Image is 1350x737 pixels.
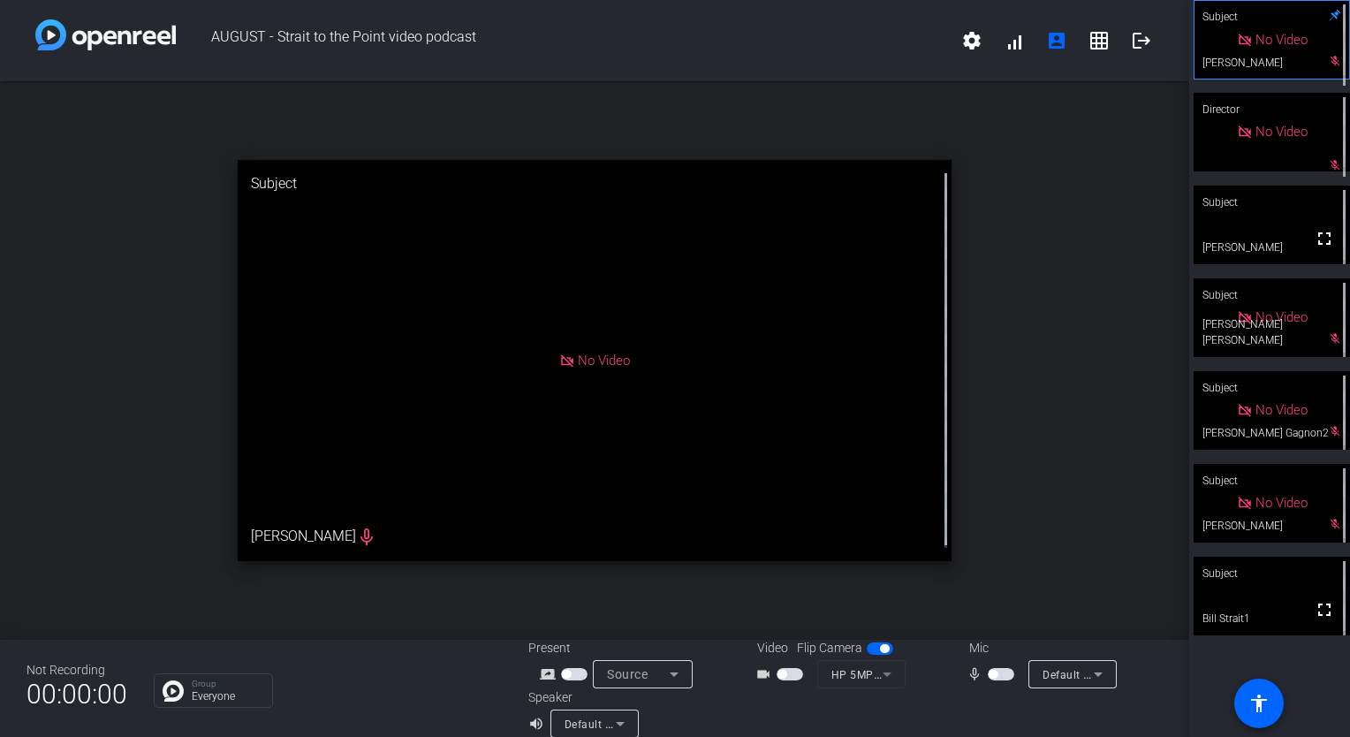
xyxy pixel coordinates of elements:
[1194,278,1350,312] div: Subject
[27,661,127,680] div: Not Recording
[163,680,184,702] img: Chat Icon
[952,639,1128,657] div: Mic
[1194,557,1350,590] div: Subject
[1248,693,1270,714] mat-icon: accessibility
[1194,464,1350,498] div: Subject
[961,30,982,51] mat-icon: settings
[797,639,862,657] span: Flip Camera
[993,19,1035,62] button: signal_cellular_alt
[176,19,951,62] span: AUGUST - Strait to the Point video podcast
[1314,228,1335,249] mat-icon: fullscreen
[755,664,777,685] mat-icon: videocam_outline
[540,664,561,685] mat-icon: screen_share_outline
[238,160,952,208] div: Subject
[27,672,127,716] span: 00:00:00
[1088,30,1110,51] mat-icon: grid_on
[1046,30,1067,51] mat-icon: account_box
[565,717,755,731] span: Default - Speakers (Realtek(R) Audio)
[1314,599,1335,620] mat-icon: fullscreen
[1194,371,1350,405] div: Subject
[528,639,705,657] div: Present
[1255,32,1308,48] span: No Video
[528,688,634,707] div: Speaker
[192,680,263,688] p: Group
[1043,667,1248,681] span: Default - Microphone (Realtek(R) Audio)
[578,353,630,368] span: No Video
[607,667,648,681] span: Source
[1255,402,1308,418] span: No Video
[1255,309,1308,325] span: No Video
[1255,495,1308,511] span: No Video
[1194,186,1350,219] div: Subject
[757,639,788,657] span: Video
[35,19,176,50] img: white-gradient.svg
[192,691,263,702] p: Everyone
[1255,124,1308,140] span: No Video
[1131,30,1152,51] mat-icon: logout
[967,664,988,685] mat-icon: mic_none
[528,713,550,734] mat-icon: volume_up
[1194,93,1350,126] div: Director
